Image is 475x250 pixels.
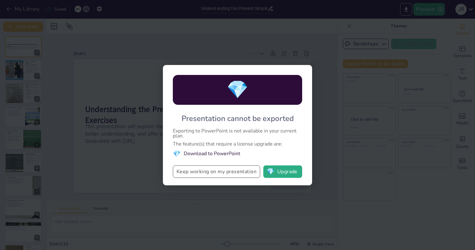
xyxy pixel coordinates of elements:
[267,169,274,175] span: diamond
[227,78,248,102] span: diamond
[263,165,302,178] button: diamondUpgrade
[173,128,302,138] div: Exporting to PowerPoint is not available in your current plan.
[173,141,302,146] div: The feature(s) that require a license upgrade are:
[173,150,181,158] span: diamond
[173,165,260,178] button: Keep working on my presentation
[182,113,294,123] div: Presentation cannot be exported
[173,150,302,158] li: Download to PowerPoint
